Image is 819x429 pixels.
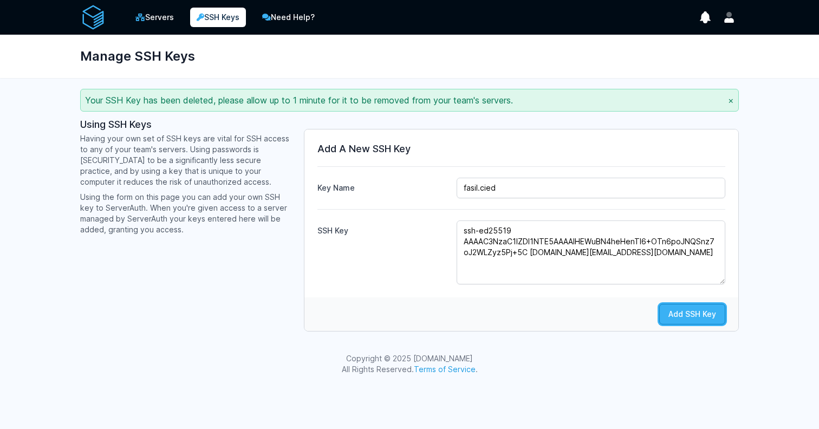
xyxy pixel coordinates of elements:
[317,178,447,193] label: Key Name
[80,4,106,30] img: serverAuth logo
[414,365,476,374] a: Terms of Service
[190,8,246,27] a: SSH Keys
[80,118,291,131] h3: Using SSH Keys
[80,43,195,69] h1: Manage SSH Keys
[80,192,291,235] p: Using the form on this page you can add your own SSH key to ServerAuth. When you're given access ...
[255,6,322,28] a: Need Help?
[317,221,447,236] label: SSH Key
[728,94,734,107] button: ×
[317,142,725,155] h3: Add A New SSH Key
[80,89,739,112] div: Your SSH Key has been deleted, please allow up to 1 minute for it to be removed from your team's ...
[128,6,181,28] a: Servers
[659,304,725,324] button: Add SSH Key
[80,133,291,187] p: Having your own set of SSH keys are vital for SSH access to any of your team's servers. Using pas...
[719,8,739,27] button: User menu
[695,8,715,27] button: show notifications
